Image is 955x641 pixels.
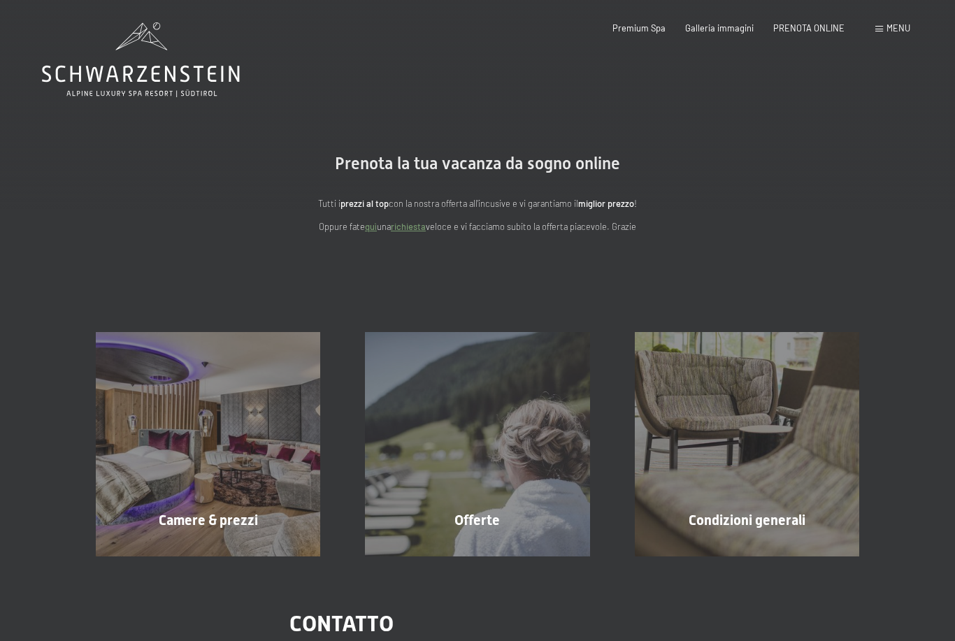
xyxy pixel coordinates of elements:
[289,610,394,637] span: Contatto
[773,22,845,34] a: PRENOTA ONLINE
[159,512,258,528] span: Camere & prezzi
[685,22,754,34] a: Galleria immagini
[365,221,377,232] a: quì
[612,22,666,34] a: Premium Spa
[391,221,426,232] a: richiesta
[73,332,343,556] a: Vacanze in Trentino Alto Adige all'Hotel Schwarzenstein Camere & prezzi
[198,196,757,210] p: Tutti i con la nostra offerta all'incusive e vi garantiamo il !
[886,22,910,34] span: Menu
[335,154,620,173] span: Prenota la tua vacanza da sogno online
[454,512,500,528] span: Offerte
[612,332,882,556] a: Vacanze in Trentino Alto Adige all'Hotel Schwarzenstein Condizioni generali
[343,332,612,556] a: Vacanze in Trentino Alto Adige all'Hotel Schwarzenstein Offerte
[198,219,757,233] p: Oppure fate una veloce e vi facciamo subito la offerta piacevole. Grazie
[340,198,389,209] strong: prezzi al top
[578,198,634,209] strong: miglior prezzo
[689,512,805,528] span: Condizioni generali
